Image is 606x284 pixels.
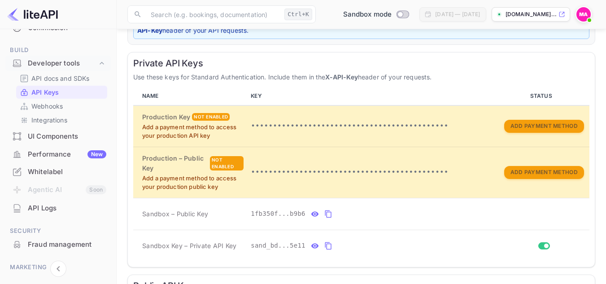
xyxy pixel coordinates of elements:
div: Switch to Production mode [340,9,413,20]
a: Add Payment Method [504,122,584,129]
p: API Keys [31,87,59,97]
button: Add Payment Method [504,166,584,179]
h6: Production Key [142,112,190,122]
div: Integrations [16,114,107,127]
span: sand_bd...5e11 [251,241,305,250]
a: PerformanceNew [5,146,111,162]
div: New [87,150,106,158]
strong: X-API-Key [137,17,584,34]
div: Fraud management [28,240,106,250]
div: API Logs [28,203,106,214]
div: Performance [28,149,106,160]
h6: Production – Public Key [142,153,208,173]
div: UI Components [28,131,106,142]
td: Sandbox Key – Private API Key [133,230,247,262]
a: API Keys [20,87,104,97]
div: Whitelabel [28,167,106,177]
input: Search (e.g. bookings, documentation) [145,5,281,23]
span: Sandbox – Public Key [142,209,208,218]
div: [DATE] — [DATE] [435,10,480,18]
th: KEY [247,87,498,105]
div: Ctrl+K [284,9,312,20]
p: [DOMAIN_NAME]... [506,10,557,18]
button: Add Payment Method [504,120,584,133]
a: API Logs [5,200,111,216]
a: API docs and SDKs [20,74,104,83]
th: NAME [133,87,247,105]
div: API docs and SDKs [16,72,107,85]
a: Fraud management [5,236,111,253]
div: Developer tools [5,56,111,71]
span: Sandbox mode [343,9,392,20]
div: Webhooks [16,100,107,113]
p: Integrations [31,115,67,125]
span: Marketing [5,262,111,272]
span: Build [5,45,111,55]
div: API Keys [16,86,107,99]
span: Security [5,226,111,236]
p: Add a payment method to access your production API key [142,123,244,140]
img: Mehdi AMMOUMI [576,7,591,22]
div: Not enabled [192,113,230,121]
strong: X-API-Key [325,73,357,81]
div: PerformanceNew [5,146,111,163]
h6: Private API Keys [133,58,589,69]
div: UI Components [5,128,111,145]
a: Add Payment Method [504,168,584,175]
th: STATUS [498,87,589,105]
p: ••••••••••••••••••••••••••••••••••••••••••••• [251,167,494,178]
p: Webhooks [31,101,63,111]
a: UI Components [5,128,111,144]
div: Whitelabel [5,163,111,181]
div: Developer tools [28,58,97,69]
a: Webhooks [20,101,104,111]
a: Whitelabel [5,163,111,180]
img: LiteAPI logo [7,7,58,22]
button: Collapse navigation [50,261,66,277]
a: Commission [5,19,111,36]
a: Integrations [20,115,104,125]
table: private api keys table [133,87,589,262]
p: ••••••••••••••••••••••••••••••••••••••••••••• [251,121,494,131]
p: Add a payment method to access your production public key [142,174,244,192]
div: API Logs [5,200,111,217]
p: API docs and SDKs [31,74,90,83]
p: Use these keys for Standard Authentication. Include them in the header of your requests. [133,72,589,82]
span: 1fb350f...b9b6 [251,209,305,218]
div: Not enabled [210,156,244,170]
